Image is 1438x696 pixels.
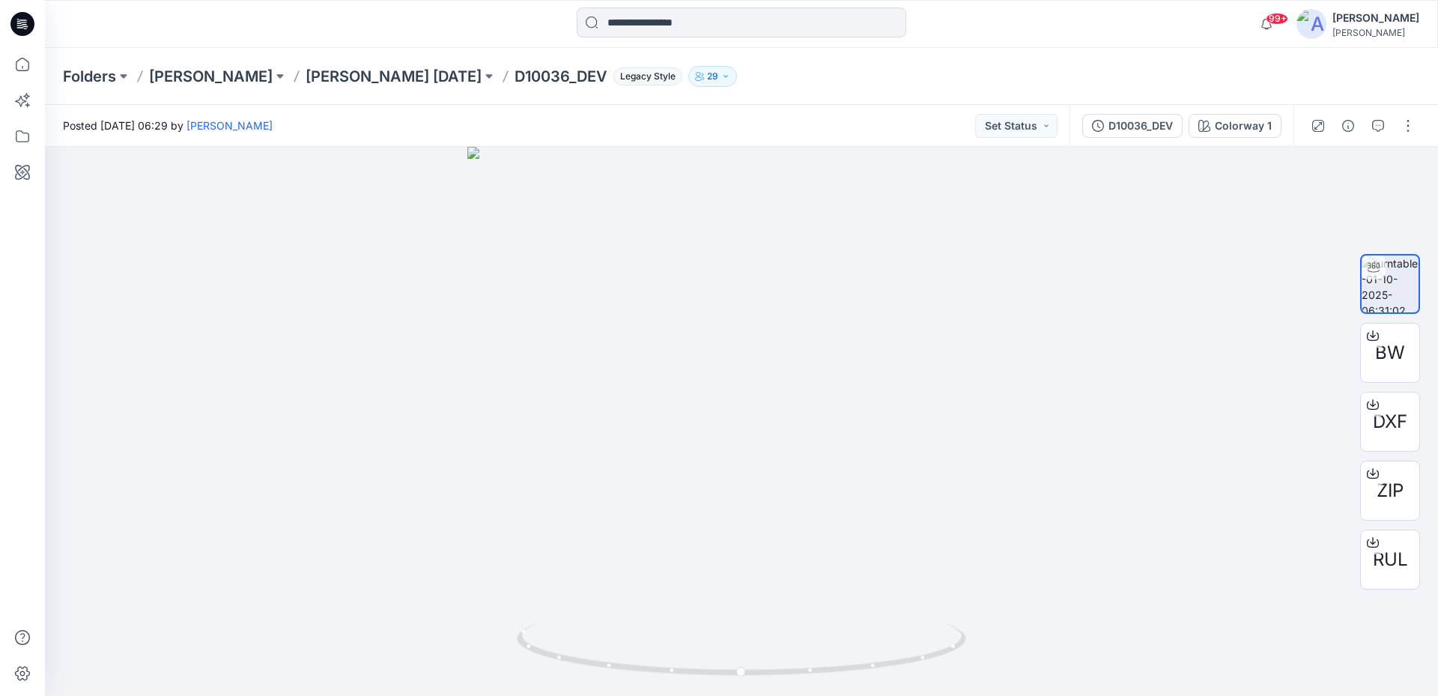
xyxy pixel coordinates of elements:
[1336,114,1360,138] button: Details
[63,66,116,87] a: Folders
[1082,114,1183,138] button: D10036_DEV
[1332,9,1419,27] div: [PERSON_NAME]
[1377,477,1404,504] span: ZIP
[688,66,737,87] button: 29
[607,66,682,87] button: Legacy Style
[1189,114,1281,138] button: Colorway 1
[1373,408,1407,435] span: DXF
[613,67,682,85] span: Legacy Style
[1332,27,1419,38] div: [PERSON_NAME]
[1362,255,1419,312] img: turntable-01-10-2025-06:31:02
[1375,339,1405,366] span: BW
[515,66,607,87] p: D10036_DEV
[1266,13,1288,25] span: 99+
[1373,546,1408,573] span: RUL
[1215,118,1272,134] div: Colorway 1
[707,68,718,85] p: 29
[306,66,482,87] a: [PERSON_NAME] [DATE]
[1108,118,1173,134] div: D10036_DEV
[149,66,273,87] a: [PERSON_NAME]
[1296,9,1326,39] img: avatar
[186,119,273,132] a: [PERSON_NAME]
[63,118,273,133] span: Posted [DATE] 06:29 by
